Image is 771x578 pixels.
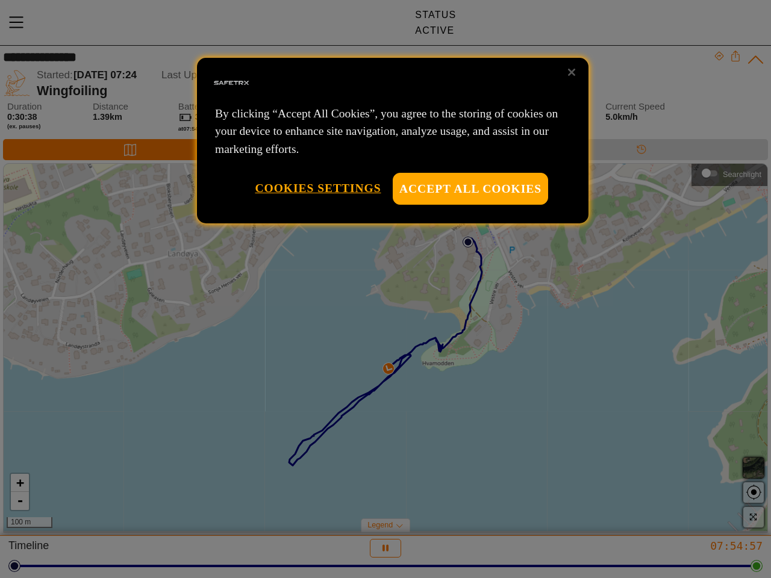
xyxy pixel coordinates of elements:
button: Cookies Settings [255,173,381,204]
button: Close [558,59,585,85]
img: Safe Tracks [212,64,251,102]
p: By clicking “Accept All Cookies”, you agree to the storing of cookies on your device to enhance s... [215,105,570,158]
div: Privacy [197,58,588,223]
button: Accept All Cookies [393,173,548,205]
